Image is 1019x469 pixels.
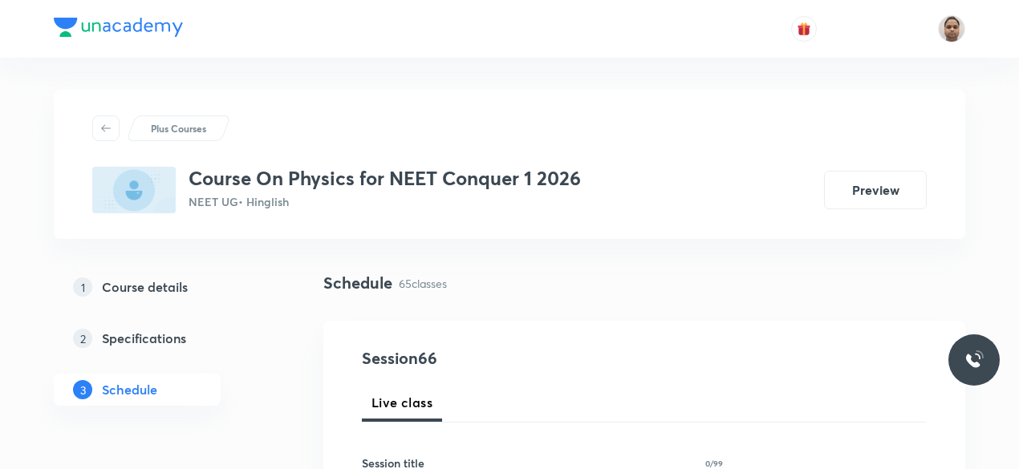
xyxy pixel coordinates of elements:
h4: Session 66 [362,346,655,370]
p: 3 [73,380,92,399]
p: NEET UG • Hinglish [189,193,581,210]
button: Preview [824,171,927,209]
a: 2Specifications [54,322,272,354]
a: Company Logo [54,18,183,41]
h5: Course details [102,277,188,297]
img: Company Logo [54,18,183,37]
p: 2 [73,329,92,348]
h3: Course On Physics for NEET Conquer 1 2026 [189,167,581,190]
h4: Schedule [323,271,392,295]
h5: Schedule [102,380,157,399]
button: avatar [791,16,817,42]
p: Plus Courses [151,121,206,135]
img: BBDB38BC-A51A-4919-B1AA-A5B9FA438593_plus.png [92,167,176,213]
a: 1Course details [54,271,272,303]
h5: Specifications [102,329,186,348]
img: Shekhar Banerjee [938,15,965,42]
span: Live class [371,393,432,412]
img: ttu [964,350,984,370]
p: 0/99 [705,459,723,467]
p: 1 [73,277,92,297]
p: 65 classes [399,275,447,292]
img: avatar [797,22,811,36]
